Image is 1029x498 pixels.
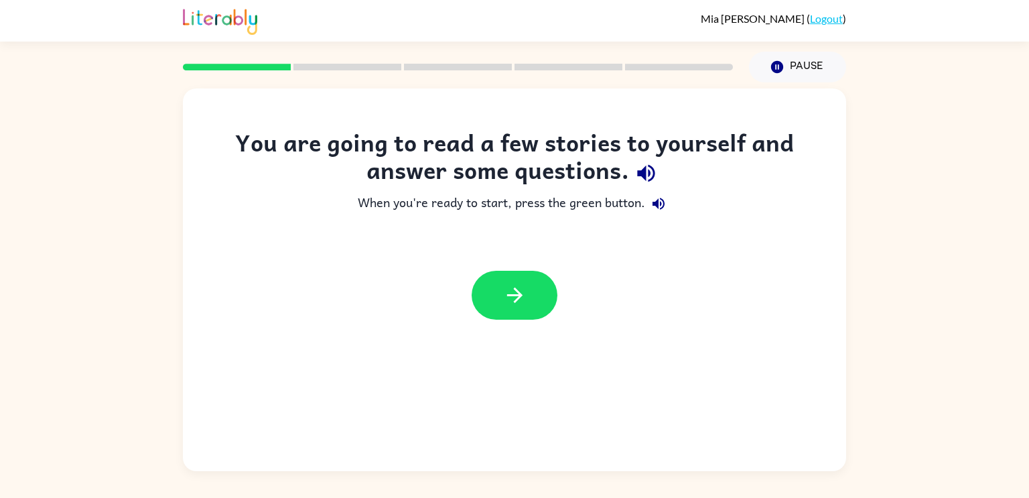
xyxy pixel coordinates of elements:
[810,12,843,25] a: Logout
[183,5,257,35] img: Literably
[210,129,819,190] div: You are going to read a few stories to yourself and answer some questions.
[701,12,807,25] span: Mia [PERSON_NAME]
[701,12,846,25] div: ( )
[210,190,819,217] div: When you're ready to start, press the green button.
[749,52,846,82] button: Pause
